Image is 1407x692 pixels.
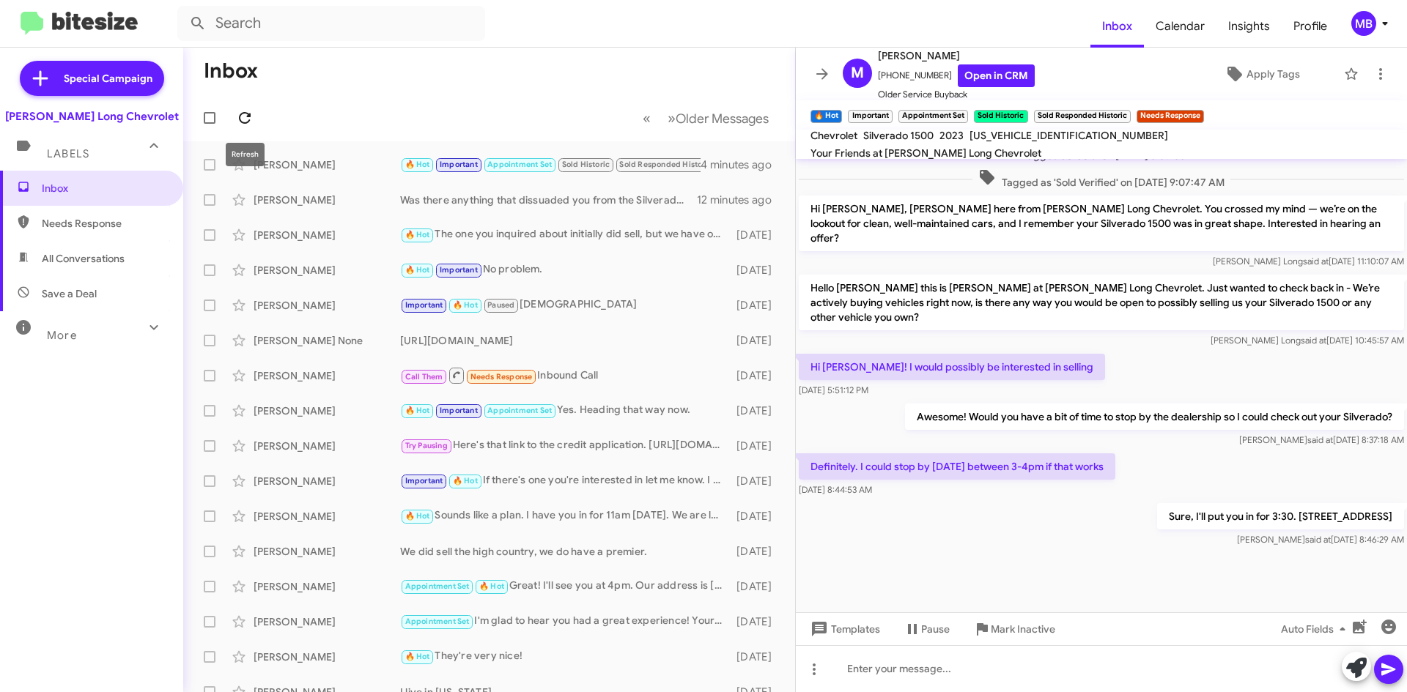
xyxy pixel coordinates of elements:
button: Auto Fields [1269,616,1363,642]
div: [DATE] [729,333,783,348]
div: [PERSON_NAME] [254,228,400,242]
div: We did sell the high country, we do have a premier. [400,544,729,559]
div: Was there anything that dissuaded you from the Silverado EV? [400,193,697,207]
span: [DATE] 5:51:12 PM [799,384,868,395]
div: [URL][DOMAIN_NAME] [400,333,729,348]
span: Special Campaign [64,71,152,86]
a: Special Campaign [20,61,164,96]
div: The one you inquired about initially did sell, but we have other options, so here's more info: [U... [400,226,729,243]
div: [PERSON_NAME] None [254,333,400,348]
button: Apply Tags [1186,61,1337,87]
small: Important [848,110,892,123]
div: I'm glad to hear you had a great experience! Your feedback is truly appreciated, if you do need a... [400,613,729,630]
span: said at [1303,256,1329,267]
span: « [643,109,651,127]
div: [PERSON_NAME] [254,579,400,594]
span: 🔥 Hot [405,652,430,661]
span: Inbox [42,181,166,196]
span: Chevrolet [810,129,857,142]
div: [DATE] [729,368,783,383]
div: [DATE] [729,298,783,313]
div: [PERSON_NAME] [254,298,400,313]
div: [DATE] [729,228,783,242]
span: All Conversations [42,251,125,266]
button: Templates [796,616,892,642]
h1: Inbox [204,59,258,83]
div: Sounds like a plan. I have you in for 11am [DATE]. We are located at [STREET_ADDRESS] [400,507,729,524]
span: Appointment Set [405,617,470,626]
div: No problem. [400,261,729,278]
span: Important [405,300,443,310]
div: [PERSON_NAME] [254,474,400,488]
span: Calendar [1144,5,1216,48]
div: [DEMOGRAPHIC_DATA] [400,297,729,313]
span: said at [1305,534,1331,545]
span: [PERSON_NAME] [878,47,1035,64]
button: Previous [634,103,660,133]
input: Search [177,6,485,41]
div: They're very nice! [400,648,729,665]
div: Definitely. I could stop by [DATE] between 3-4pm if that works [400,156,701,173]
div: [PERSON_NAME] [254,368,400,383]
span: 🔥 Hot [405,265,430,275]
small: Sold Responded Historic [1034,110,1131,123]
a: Insights [1216,5,1282,48]
span: 🔥 Hot [405,230,430,239]
span: [PERSON_NAME] [DATE] 8:46:29 AM [1237,534,1404,545]
div: [DATE] [729,263,783,278]
span: Save a Deal [42,286,97,301]
span: Appointment Set [487,160,552,169]
span: 🔥 Hot [405,406,430,415]
span: [PERSON_NAME] [DATE] 8:37:18 AM [1239,434,1404,445]
div: Yes. Heading that way now. [400,402,729,419]
div: [PERSON_NAME] [254,650,400,664]
span: Your Friends at [PERSON_NAME] Long Chevrolet [810,146,1041,160]
button: Next [659,103,778,133]
div: [DATE] [729,579,783,594]
span: Tagged as 'Sold Verified' on [DATE] 9:07:47 AM [972,168,1230,190]
span: [US_VEHICLE_IDENTIFICATION_NUMBER] [970,129,1168,142]
div: [PERSON_NAME] [254,544,400,559]
span: Needs Response [42,216,166,231]
span: [PERSON_NAME] Long [DATE] 11:10:07 AM [1213,256,1404,267]
span: 🔥 Hot [405,511,430,521]
div: [PERSON_NAME] [254,157,400,172]
div: 12 minutes ago [697,193,783,207]
span: Older Service Buyback [878,87,1035,102]
span: 🔥 Hot [405,160,430,169]
span: 🔥 Hot [453,300,478,310]
button: MB [1339,11,1391,36]
div: [DATE] [729,439,783,453]
div: [PERSON_NAME] [254,193,400,207]
small: Appointment Set [898,110,968,123]
div: [DATE] [729,544,783,559]
small: Needs Response [1137,110,1204,123]
span: 🔥 Hot [479,581,504,591]
div: [PERSON_NAME] [254,509,400,524]
span: Appointment Set [487,406,552,415]
p: Awesome! Would you have a bit of time to stop by the dealership so I could check out your Silverado? [905,403,1404,430]
a: Inbox [1090,5,1144,48]
nav: Page navigation example [635,103,778,133]
span: 2023 [939,129,964,142]
span: Templates [808,616,880,642]
p: Definitely. I could stop by [DATE] between 3-4pm if that works [799,453,1115,480]
a: Open in CRM [958,64,1035,87]
span: Silverado 1500 [863,129,934,142]
span: Sold Historic [562,160,610,169]
span: Labels [47,147,89,160]
div: [PERSON_NAME] [254,263,400,278]
a: Profile [1282,5,1339,48]
div: [PERSON_NAME] Long Chevrolet [5,109,179,124]
span: Needs Response [470,372,533,382]
span: [DATE] 8:44:53 AM [799,484,872,495]
span: said at [1301,335,1326,346]
span: Older Messages [676,111,769,127]
div: [DATE] [729,614,783,629]
span: Auto Fields [1281,616,1351,642]
div: Great! I'll see you at 4pm. Our address is [STREET_ADDRESS] [400,578,729,595]
span: M [851,62,864,85]
span: 🔥 Hot [453,476,478,485]
div: [DATE] [729,509,783,524]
